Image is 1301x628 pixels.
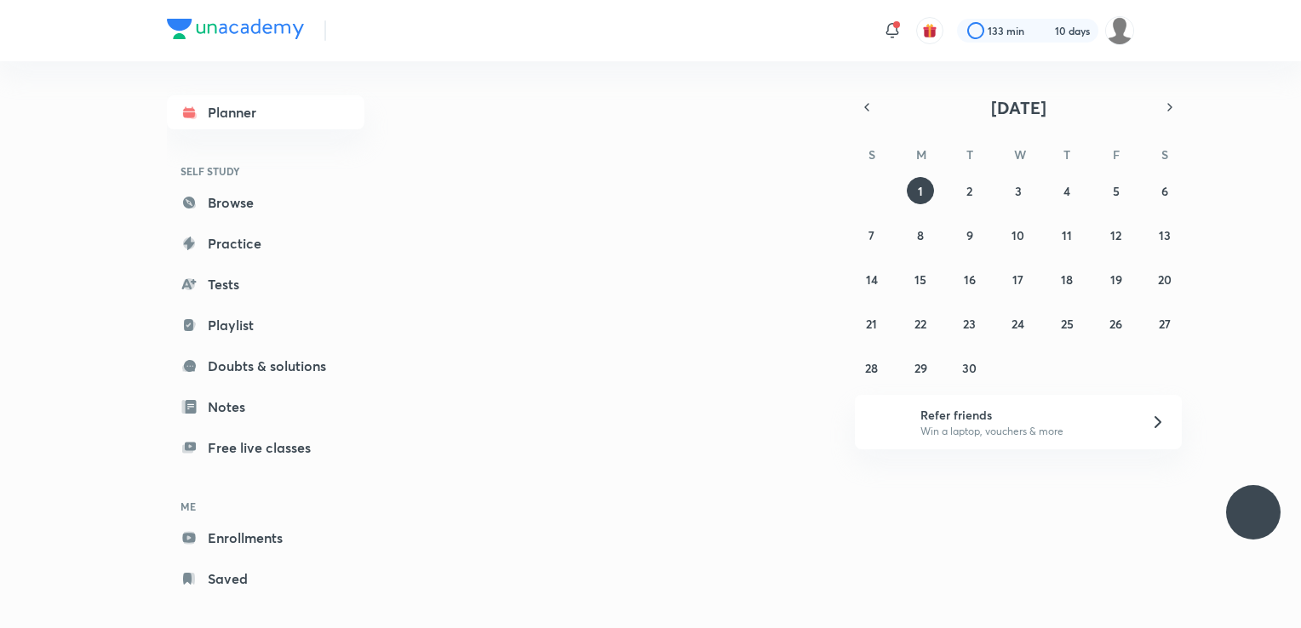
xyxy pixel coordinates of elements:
[167,19,304,39] img: Company Logo
[1005,265,1032,293] button: September 17, 2025
[966,146,973,163] abbr: Tuesday
[1243,502,1264,522] img: ttu
[858,221,885,248] button: September 7, 2025
[1103,177,1130,204] button: September 5, 2025
[907,221,934,248] button: September 8, 2025
[866,271,878,288] abbr: September 14, 2025
[907,310,934,337] button: September 22, 2025
[167,19,304,43] a: Company Logo
[858,354,885,381] button: September 28, 2025
[1062,227,1072,243] abbr: September 11, 2025
[868,227,874,243] abbr: September 7, 2025
[907,265,934,293] button: September 15, 2025
[1034,22,1052,39] img: streak
[920,424,1130,439] p: Win a laptop, vouchers & more
[1158,271,1172,288] abbr: September 20, 2025
[1109,316,1122,332] abbr: September 26, 2025
[1053,221,1080,248] button: September 11, 2025
[167,562,364,596] a: Saved
[1005,177,1032,204] button: September 3, 2025
[1061,316,1074,332] abbr: September 25, 2025
[858,310,885,337] button: September 21, 2025
[1151,265,1178,293] button: September 20, 2025
[916,17,943,44] button: avatar
[1151,310,1178,337] button: September 27, 2025
[1012,271,1023,288] abbr: September 17, 2025
[167,431,364,465] a: Free live classes
[956,221,983,248] button: September 9, 2025
[1005,221,1032,248] button: September 10, 2025
[1012,227,1024,243] abbr: September 10, 2025
[1063,146,1070,163] abbr: Thursday
[966,183,972,199] abbr: September 2, 2025
[1053,310,1080,337] button: September 25, 2025
[914,316,926,332] abbr: September 22, 2025
[858,265,885,293] button: September 14, 2025
[1159,227,1171,243] abbr: September 13, 2025
[865,360,878,376] abbr: September 28, 2025
[868,405,903,439] img: referral
[868,146,875,163] abbr: Sunday
[1110,271,1122,288] abbr: September 19, 2025
[964,271,976,288] abbr: September 16, 2025
[907,177,934,204] button: September 1, 2025
[167,390,364,424] a: Notes
[1061,271,1073,288] abbr: September 18, 2025
[916,146,926,163] abbr: Monday
[991,96,1046,119] span: [DATE]
[167,308,364,342] a: Playlist
[956,310,983,337] button: September 23, 2025
[1113,146,1120,163] abbr: Friday
[167,186,364,220] a: Browse
[1015,183,1022,199] abbr: September 3, 2025
[962,360,977,376] abbr: September 30, 2025
[1161,183,1168,199] abbr: September 6, 2025
[1151,177,1178,204] button: September 6, 2025
[918,183,923,199] abbr: September 1, 2025
[1053,265,1080,293] button: September 18, 2025
[920,406,1130,424] h6: Refer friends
[1105,16,1134,45] img: Anjali kumari
[167,349,364,383] a: Doubts & solutions
[914,360,927,376] abbr: September 29, 2025
[966,227,973,243] abbr: September 9, 2025
[167,267,364,301] a: Tests
[1110,227,1121,243] abbr: September 12, 2025
[167,226,364,260] a: Practice
[167,492,364,521] h6: ME
[1005,310,1032,337] button: September 24, 2025
[167,157,364,186] h6: SELF STUDY
[917,227,924,243] abbr: September 8, 2025
[1103,221,1130,248] button: September 12, 2025
[1014,146,1026,163] abbr: Wednesday
[1012,316,1024,332] abbr: September 24, 2025
[1151,221,1178,248] button: September 13, 2025
[1161,146,1168,163] abbr: Saturday
[1113,183,1120,199] abbr: September 5, 2025
[914,271,926,288] abbr: September 15, 2025
[1053,177,1080,204] button: September 4, 2025
[963,316,976,332] abbr: September 23, 2025
[956,354,983,381] button: September 30, 2025
[879,95,1158,119] button: [DATE]
[1063,183,1070,199] abbr: September 4, 2025
[907,354,934,381] button: September 29, 2025
[1103,265,1130,293] button: September 19, 2025
[956,177,983,204] button: September 2, 2025
[866,316,877,332] abbr: September 21, 2025
[1159,316,1171,332] abbr: September 27, 2025
[167,95,364,129] a: Planner
[1103,310,1130,337] button: September 26, 2025
[956,265,983,293] button: September 16, 2025
[922,23,937,38] img: avatar
[167,521,364,555] a: Enrollments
